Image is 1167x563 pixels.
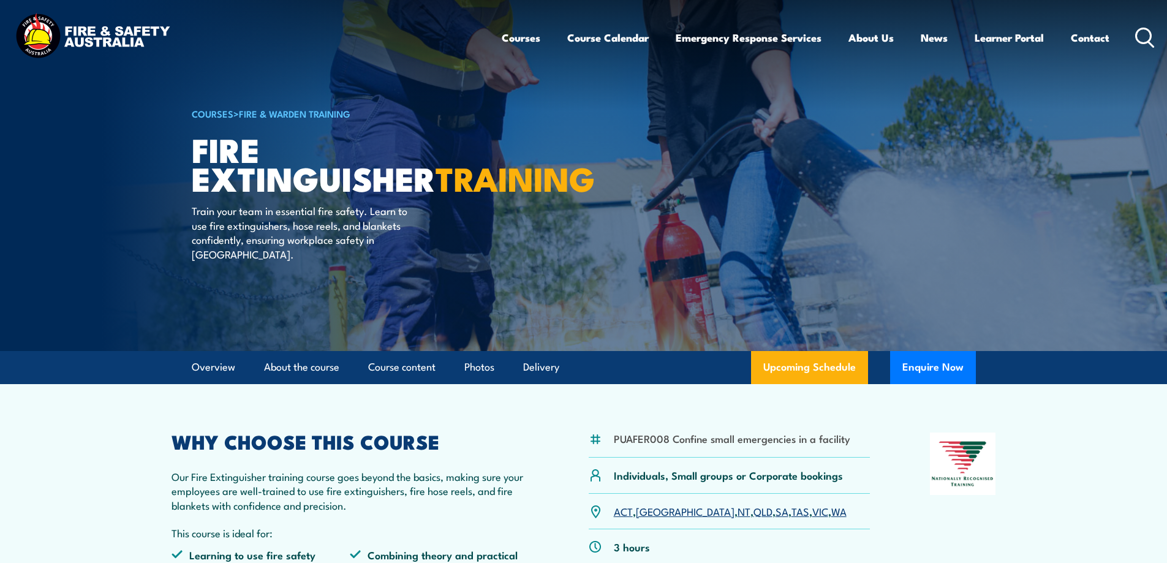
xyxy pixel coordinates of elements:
[930,433,996,495] img: Nationally Recognised Training logo.
[975,21,1044,54] a: Learner Portal
[523,351,559,384] a: Delivery
[192,107,233,120] a: COURSES
[239,107,350,120] a: Fire & Warden Training
[172,433,529,450] h2: WHY CHOOSE THIS COURSE
[812,504,828,518] a: VIC
[172,526,529,540] p: This course is ideal for:
[614,540,650,554] p: 3 hours
[172,469,529,512] p: Our Fire Extinguisher training course goes beyond the basics, making sure your employees are well...
[614,431,850,445] li: PUAFER008 Confine small emergencies in a facility
[368,351,436,384] a: Course content
[192,135,494,192] h1: Fire Extinguisher
[614,468,843,482] p: Individuals, Small groups or Corporate bookings
[738,504,750,518] a: NT
[751,351,868,384] a: Upcoming Schedule
[676,21,821,54] a: Emergency Response Services
[264,351,339,384] a: About the course
[831,504,847,518] a: WA
[192,203,415,261] p: Train your team in essential fire safety. Learn to use fire extinguishers, hose reels, and blanke...
[890,351,976,384] button: Enquire Now
[192,106,494,121] h6: >
[753,504,772,518] a: QLD
[776,504,788,518] a: SA
[791,504,809,518] a: TAS
[921,21,948,54] a: News
[636,504,735,518] a: [GEOGRAPHIC_DATA]
[848,21,894,54] a: About Us
[502,21,540,54] a: Courses
[614,504,847,518] p: , , , , , , ,
[192,351,235,384] a: Overview
[436,152,595,203] strong: TRAINING
[464,351,494,384] a: Photos
[1071,21,1109,54] a: Contact
[567,21,649,54] a: Course Calendar
[614,504,633,518] a: ACT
